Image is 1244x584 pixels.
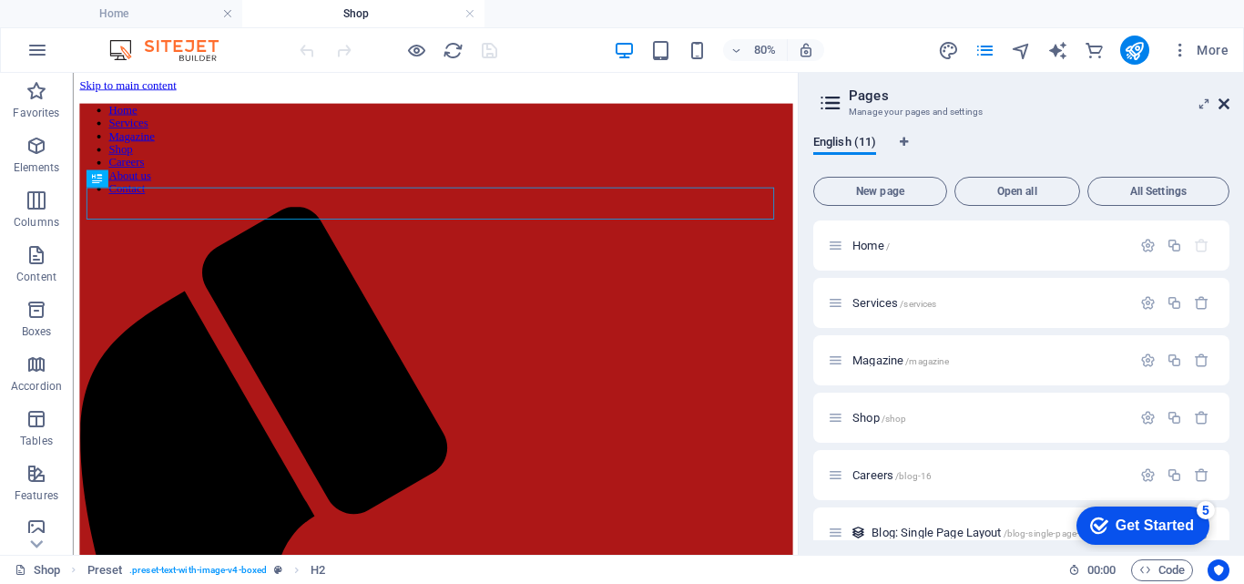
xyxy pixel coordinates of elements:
[442,39,464,61] button: reload
[852,239,890,252] span: Click to open page
[1194,295,1209,311] div: Remove
[882,414,907,424] span: /shop
[443,40,464,61] i: Reload page
[1087,177,1229,206] button: All Settings
[750,39,780,61] h6: 80%
[1100,563,1103,577] span: :
[1167,238,1182,253] div: Duplicate
[129,559,267,581] span: . preset-text-with-image-v4-boxed
[405,39,427,61] button: Click here to leave preview mode and continue editing
[963,186,1072,197] span: Open all
[895,471,932,481] span: /blog-16
[15,9,148,47] div: Get Started 5 items remaining, 0% complete
[15,488,58,503] p: Features
[974,39,996,61] button: pages
[7,7,128,23] a: Skip to main content
[813,131,876,157] span: English (11)
[852,296,936,310] span: Click to open page
[900,299,936,309] span: /services
[1167,295,1182,311] div: Duplicate
[1139,559,1185,581] span: Code
[866,527,1157,538] div: Blog: Single Page Layout/blog-single-page-layout
[1084,39,1106,61] button: commerce
[821,186,939,197] span: New page
[14,160,60,175] p: Elements
[847,469,1131,481] div: Careers/blog-16
[852,468,932,482] span: Click to open page
[1167,410,1182,425] div: Duplicate
[872,526,1105,539] span: Click to open page
[311,559,325,581] span: Click to select. Double-click to edit
[723,39,788,61] button: 80%
[798,42,814,58] i: On resize automatically adjust zoom level to fit chosen device.
[1084,40,1105,61] i: Commerce
[1096,186,1221,197] span: All Settings
[849,104,1193,120] h3: Manage your pages and settings
[1124,40,1145,61] i: Publish
[1011,40,1032,61] i: Navigator
[851,525,866,540] div: This layout is used as a template for all items (e.g. a blog post) of this collection. The conten...
[105,39,241,61] img: Editor Logo
[1004,528,1105,538] span: /blog-single-page-layout
[1140,353,1156,368] div: Settings
[1047,40,1068,61] i: AI Writer
[13,106,59,120] p: Favorites
[1171,41,1229,59] span: More
[274,565,282,575] i: This element is a customizable preset
[1047,39,1069,61] button: text_generator
[847,240,1131,251] div: Home/
[1140,467,1156,483] div: Settings
[1087,559,1116,581] span: 00 00
[87,559,326,581] nav: breadcrumb
[1140,295,1156,311] div: Settings
[847,354,1131,366] div: Magazine/magazine
[974,40,995,61] i: Pages (Ctrl+Alt+S)
[849,87,1229,104] h2: Pages
[22,324,52,339] p: Boxes
[87,559,123,581] span: Click to select. Double-click to edit
[938,40,959,61] i: Design (Ctrl+Alt+Y)
[1068,559,1117,581] h6: Session time
[813,135,1229,169] div: Language Tabs
[11,379,62,394] p: Accordion
[1194,467,1209,483] div: Remove
[1167,353,1182,368] div: Duplicate
[813,177,947,206] button: New page
[1208,559,1229,581] button: Usercentrics
[20,434,53,448] p: Tables
[1131,559,1193,581] button: Code
[1194,410,1209,425] div: Remove
[54,20,132,36] div: Get Started
[1140,410,1156,425] div: Settings
[852,411,906,425] span: Shop
[14,215,59,230] p: Columns
[1164,36,1236,65] button: More
[905,356,949,366] span: /magazine
[1120,36,1149,65] button: publish
[1011,39,1033,61] button: navigator
[1194,353,1209,368] div: Remove
[1194,238,1209,253] div: The startpage cannot be deleted
[16,270,56,284] p: Content
[847,412,1131,424] div: Shop/shop
[242,4,484,24] h4: Shop
[1140,238,1156,253] div: Settings
[847,297,1131,309] div: Services/services
[954,177,1080,206] button: Open all
[886,241,890,251] span: /
[852,353,949,367] span: Magazine
[1167,467,1182,483] div: Duplicate
[135,4,153,22] div: 5
[15,559,60,581] a: Click to cancel selection. Double-click to open Pages
[938,39,960,61] button: design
